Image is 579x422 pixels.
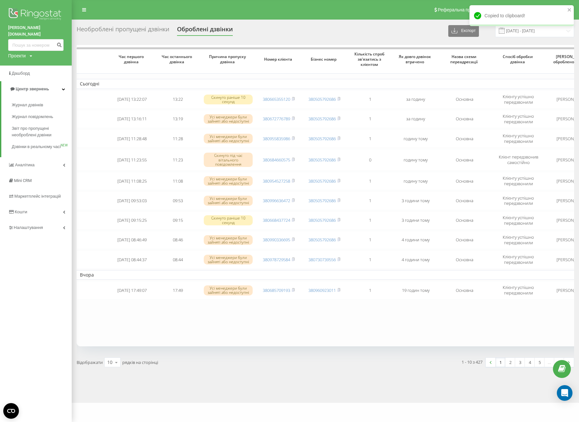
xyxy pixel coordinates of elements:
td: [DATE] 11:08:25 [109,172,155,190]
td: Клієнт передзвонив самостійно [491,149,546,171]
a: 380505792686 [308,136,336,142]
span: Маркетплейс інтеграцій [14,194,61,199]
td: 08:46 [155,231,200,249]
td: 1 [347,250,393,269]
a: 4 [525,358,535,367]
div: Оброблені дзвінки [177,26,233,36]
div: Усі менеджери були зайняті або недоступні [204,176,253,186]
td: [DATE] 08:44:37 [109,250,155,269]
td: 1 [347,231,393,249]
span: Реферальна програма [438,7,486,12]
button: close [567,7,572,13]
a: 3 [515,358,525,367]
div: Усі менеджери були зайняті або недоступні [204,255,253,264]
button: Експорт [448,25,479,37]
td: 1 [347,172,393,190]
td: 3 години тому [393,211,438,230]
span: Причина пропуску дзвінка [206,54,250,64]
a: [PERSON_NAME][DOMAIN_NAME] [8,24,64,38]
a: 380505792686 [308,217,336,223]
div: Усі менеджери були зайняті або недоступні [204,235,253,245]
button: Open CMP widget [3,403,19,419]
td: Клієнту успішно передзвонили [491,90,546,109]
td: Основна [438,281,491,299]
td: Клієнту успішно передзвонили [491,129,546,148]
a: 380505792686 [308,237,336,243]
div: Усі менеджери були зайняті або недоступні [204,134,253,143]
td: [DATE] 08:46:49 [109,231,155,249]
td: Клієнту успішно передзвонили [491,191,546,210]
div: Необроблені пропущені дзвінки [77,26,169,36]
td: Основна [438,90,491,109]
a: Звіт про пропущені необроблені дзвінки [12,123,72,141]
span: Відображати [77,359,103,365]
td: Основна [438,250,491,269]
td: Основна [438,149,491,171]
td: 13:22 [155,90,200,109]
span: Mini CRM [14,178,32,183]
td: Клієнту успішно передзвонили [491,172,546,190]
td: 09:53 [155,191,200,210]
td: Клієнту успішно передзвонили [491,281,546,299]
a: 380672776789 [263,116,290,122]
td: 19 годин тому [393,281,438,299]
span: Назва схеми переадресації [444,54,485,64]
a: Журнал дзвінків [12,99,72,111]
td: Основна [438,110,491,128]
div: 10 [107,359,112,366]
td: 1 [347,110,393,128]
a: 1 [496,358,505,367]
span: Кількість спроб зв'язатись з клієнтом [352,52,388,67]
span: Бізнес номер [307,57,342,62]
td: годину тому [393,149,438,171]
span: Кошти [15,209,27,214]
a: 5 [535,358,544,367]
td: 11:08 [155,172,200,190]
a: Журнал повідомлень [12,111,72,123]
span: Час першого дзвінка [114,54,150,64]
td: 3 години тому [393,191,438,210]
a: 43 [554,358,564,367]
td: Клієнту успішно передзвонили [491,231,546,249]
a: 380684660575 [263,157,290,163]
a: 380730739556 [308,257,336,263]
td: годину тому [393,172,438,190]
a: 380996636472 [263,198,290,203]
a: 380668437724 [263,217,290,223]
td: 09:15 [155,211,200,230]
img: Ringostat logo [8,7,64,23]
td: Основна [438,191,491,210]
div: 1 - 10 з 427 [462,359,482,365]
div: … [544,358,554,367]
a: Центр звернень [1,81,72,97]
td: 13:19 [155,110,200,128]
a: Дзвінки в реальному часіNEW [12,141,72,153]
span: Як довго дзвінок втрачено [398,54,433,64]
td: 11:28 [155,129,200,148]
a: 2 [505,358,515,367]
div: Скинуто під час вітального повідомлення [204,153,253,167]
span: Журнал повідомлень [12,113,53,120]
td: 1 [347,211,393,230]
span: рядків на сторінці [122,359,158,365]
span: Аналiтика [15,162,35,167]
td: 1 [347,90,393,109]
span: Дзвінки в реальному часі [12,143,61,150]
td: [DATE] 09:53:03 [109,191,155,210]
td: 11:23 [155,149,200,171]
div: Усі менеджери були зайняті або недоступні [204,114,253,124]
a: 380505792686 [308,116,336,122]
td: 17:49 [155,281,200,299]
td: Клієнту успішно передзвонили [491,110,546,128]
a: 380505792686 [308,198,336,203]
a: 380505792686 [308,96,336,102]
td: Основна [438,129,491,148]
div: Усі менеджери були зайняті або недоступні [204,196,253,205]
div: Скинуто раніше 10 секунд [204,95,253,104]
div: Open Intercom Messenger [557,385,572,401]
span: Налаштування [14,225,43,230]
td: Основна [438,172,491,190]
span: Спосіб обробки дзвінка [497,54,541,64]
td: 1 [347,191,393,210]
a: 380505792686 [308,178,336,184]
